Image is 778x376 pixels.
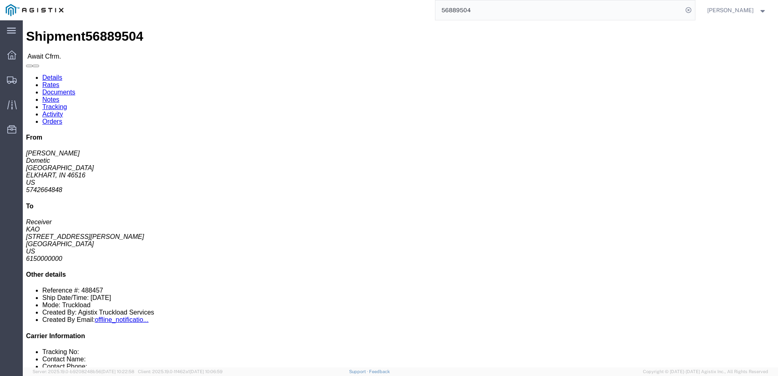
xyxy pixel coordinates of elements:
[435,0,683,20] input: Search for shipment number, reference number
[138,369,223,374] span: Client: 2025.19.0-1f462a1
[643,368,768,375] span: Copyright © [DATE]-[DATE] Agistix Inc., All Rights Reserved
[6,4,63,16] img: logo
[707,6,754,15] span: Nathan Seeley
[707,5,767,15] button: [PERSON_NAME]
[190,369,223,374] span: [DATE] 10:06:59
[23,20,778,367] iframe: FS Legacy Container
[33,369,134,374] span: Server: 2025.19.0-b9208248b56
[101,369,134,374] span: [DATE] 10:22:58
[349,369,369,374] a: Support
[369,369,390,374] a: Feedback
